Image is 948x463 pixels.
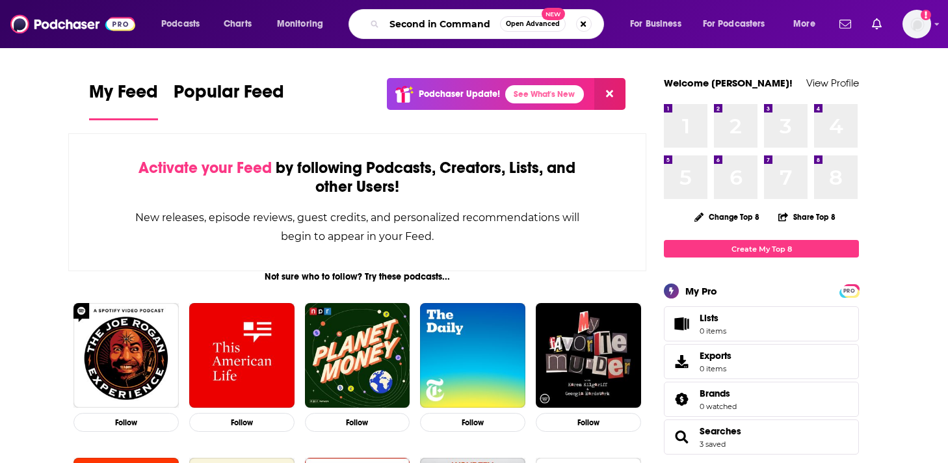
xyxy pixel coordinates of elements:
button: Follow [305,413,410,432]
span: Exports [700,350,731,362]
span: Brands [700,388,730,399]
button: open menu [268,14,340,34]
span: 0 items [700,364,731,373]
span: 0 items [700,326,726,336]
a: Brands [700,388,737,399]
a: See What's New [505,85,584,103]
a: Show notifications dropdown [834,13,856,35]
span: Lists [700,312,726,324]
a: Charts [215,14,259,34]
a: 0 watched [700,402,737,411]
span: Podcasts [161,15,200,33]
span: Exports [668,352,694,371]
span: Lists [700,312,718,324]
span: Logged in as hsmelter [902,10,931,38]
a: 3 saved [700,440,726,449]
img: The Daily [420,303,525,408]
span: New [542,8,565,20]
span: Monitoring [277,15,323,33]
button: Follow [189,413,295,432]
svg: Add a profile image [921,10,931,20]
div: New releases, episode reviews, guest credits, and personalized recommendations will begin to appe... [134,208,581,246]
button: Change Top 8 [687,209,767,225]
a: PRO [841,285,857,295]
button: open menu [694,14,784,34]
span: Searches [664,419,859,455]
span: Open Advanced [506,21,560,27]
span: For Business [630,15,681,33]
button: Follow [420,413,525,432]
img: Planet Money [305,303,410,408]
span: Brands [664,382,859,417]
span: Lists [668,315,694,333]
button: Follow [536,413,641,432]
button: open menu [621,14,698,34]
img: My Favorite Murder with Karen Kilgariff and Georgia Hardstark [536,303,641,408]
button: Follow [73,413,179,432]
a: Create My Top 8 [664,240,859,258]
div: My Pro [685,285,717,297]
span: More [793,15,815,33]
button: Open AdvancedNew [500,16,566,32]
a: Show notifications dropdown [867,13,887,35]
a: Lists [664,306,859,341]
img: User Profile [902,10,931,38]
a: Brands [668,390,694,408]
button: Show profile menu [902,10,931,38]
img: This American Life [189,303,295,408]
button: open menu [152,14,217,34]
a: Welcome [PERSON_NAME]! [664,77,793,89]
div: Not sure who to follow? Try these podcasts... [68,271,646,282]
a: Searches [700,425,741,437]
span: PRO [841,286,857,296]
a: Exports [664,344,859,379]
span: For Podcasters [703,15,765,33]
p: Podchaser Update! [419,88,500,99]
div: Search podcasts, credits, & more... [361,9,616,39]
input: Search podcasts, credits, & more... [384,14,500,34]
a: View Profile [806,77,859,89]
span: Popular Feed [174,81,284,111]
span: Charts [224,15,252,33]
a: My Feed [89,81,158,120]
button: open menu [784,14,832,34]
span: Activate your Feed [138,158,272,178]
img: The Joe Rogan Experience [73,303,179,408]
span: My Feed [89,81,158,111]
div: by following Podcasts, Creators, Lists, and other Users! [134,159,581,196]
a: Searches [668,428,694,446]
a: Popular Feed [174,81,284,120]
img: Podchaser - Follow, Share and Rate Podcasts [10,12,135,36]
button: Share Top 8 [778,204,836,230]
